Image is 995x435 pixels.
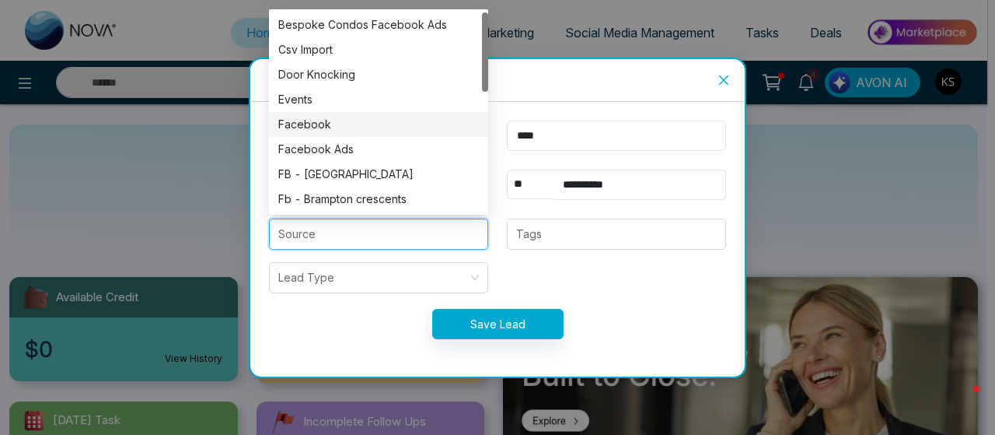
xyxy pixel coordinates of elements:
div: Facebook [269,112,488,137]
div: Csv Import [278,41,479,58]
div: Bespoke Condos Facebook Ads [269,12,488,37]
iframe: Intercom live chat [942,382,979,419]
span: close [717,74,730,86]
div: Events [269,87,488,112]
div: Add New Lead [269,72,726,89]
button: Close [703,59,745,101]
div: Facebook Ads [269,137,488,162]
div: FB - [GEOGRAPHIC_DATA] [278,166,479,183]
div: Bespoke Condos Facebook Ads [278,16,479,33]
div: Csv Import [269,37,488,62]
div: Door Knocking [269,62,488,87]
div: Fb - Brampton crescents [269,187,488,212]
div: Events [278,91,479,108]
div: Door Knocking [278,66,479,83]
div: Facebook [278,116,479,133]
div: FB - Bolton [269,162,488,187]
button: Save Lead [432,309,564,339]
div: Fb - Brampton crescents [278,191,479,208]
div: Facebook Ads [278,141,479,158]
